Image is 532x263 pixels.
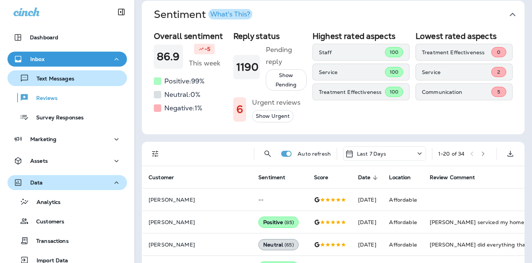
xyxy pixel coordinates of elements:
[357,151,386,157] p: Last 7 Days
[260,146,275,161] button: Search Reviews
[389,196,417,203] span: Affordable
[314,174,338,181] span: Score
[497,89,500,95] span: 5
[312,31,410,41] h2: Highest rated aspects
[258,217,299,228] div: Positive
[430,241,530,248] div: Kyle did everything that was expected of his job.
[252,97,301,108] h5: Urgent reviews
[390,49,398,55] span: 100
[258,174,285,181] span: Sentiment
[29,76,74,83] p: Text Messages
[29,95,57,102] p: Reviews
[319,49,385,55] p: Staff
[314,174,329,181] span: Score
[430,174,475,181] span: Review Comment
[422,89,491,95] p: Communication
[149,174,184,181] span: Customer
[7,70,127,86] button: Text Messages
[7,153,127,168] button: Assets
[7,30,127,45] button: Dashboard
[148,146,163,161] button: Filters
[7,90,127,105] button: Reviews
[29,114,84,122] p: Survey Responses
[149,219,246,225] p: [PERSON_NAME]
[7,194,127,210] button: Analytics
[210,11,250,18] div: What's This?
[233,31,307,41] h2: Reply status
[205,45,210,53] p: -5
[154,31,227,41] h2: Overall sentiment
[164,89,200,101] h5: Neutral: 0 %
[352,189,383,211] td: [DATE]
[390,69,398,75] span: 100
[298,151,331,157] p: Auto refresh
[422,69,491,75] p: Service
[7,109,127,125] button: Survey Responses
[30,56,44,62] p: Inbox
[252,110,293,122] button: Show Urgent
[430,174,485,181] span: Review Comment
[497,49,500,55] span: 0
[154,8,252,21] h1: Sentiment
[7,132,127,147] button: Marketing
[352,211,383,233] td: [DATE]
[30,180,43,186] p: Data
[389,241,417,248] span: Affordable
[389,174,411,181] span: Location
[389,174,420,181] span: Location
[29,218,64,226] p: Customers
[319,89,385,95] p: Treatment Effectiveness
[208,9,252,19] button: What's This?
[149,174,174,181] span: Customer
[164,102,202,114] h5: Negative: 1 %
[266,69,307,91] button: Show Pending
[236,103,243,116] h1: 6
[258,239,299,250] div: Neutral
[352,233,383,256] td: [DATE]
[390,89,398,95] span: 100
[149,242,246,248] p: [PERSON_NAME]
[29,238,69,245] p: Transactions
[149,197,246,203] p: [PERSON_NAME]
[142,28,525,134] div: SentimentWhat's This?
[30,158,48,164] p: Assets
[30,34,58,40] p: Dashboard
[319,69,385,75] p: Service
[422,49,491,55] p: Treatment Effectiveness
[258,174,295,181] span: Sentiment
[189,57,220,69] h5: This week
[7,52,127,67] button: Inbox
[7,175,127,190] button: Data
[252,189,308,211] td: --
[389,219,417,226] span: Affordable
[7,233,127,248] button: Transactions
[111,4,132,19] button: Collapse Sidebar
[358,174,371,181] span: Date
[497,69,500,75] span: 2
[438,151,464,157] div: 1 - 20 of 34
[266,44,307,68] h5: Pending reply
[157,51,180,63] h1: 86.9
[236,61,257,73] h1: 1190
[148,1,531,28] button: SentimentWhat's This?
[29,199,60,206] p: Analytics
[30,136,56,142] p: Marketing
[284,242,294,248] span: ( 65 )
[284,219,294,226] span: ( 85 )
[7,213,127,229] button: Customers
[503,146,518,161] button: Export as CSV
[358,174,380,181] span: Date
[164,75,205,87] h5: Positive: 99 %
[416,31,513,41] h2: Lowest rated aspects
[430,218,530,226] div: Kyle Mester serviced my home with a mosquito bucket. I was very pleased with him. He is dependabl...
